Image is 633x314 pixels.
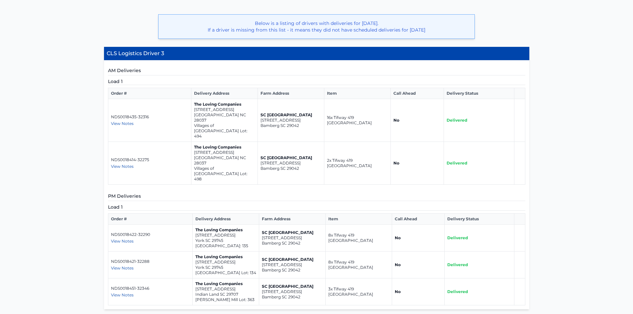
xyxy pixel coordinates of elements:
th: Delivery Status [444,214,514,225]
td: 16x Tifway 419 [GEOGRAPHIC_DATA] [324,99,391,142]
th: Item [324,88,391,99]
th: Item [325,214,392,225]
p: York SC 29745 [195,265,256,270]
p: NDS0018414-32275 [111,157,189,162]
p: NDS0018435-32316 [111,114,189,120]
p: The Loving Companies [195,281,256,286]
span: View Notes [111,265,134,270]
td: 8x Tifway 419 [GEOGRAPHIC_DATA] [325,252,392,278]
p: [STREET_ADDRESS] [195,233,256,238]
span: View Notes [111,239,134,244]
p: [GEOGRAPHIC_DATA]: 135 [195,243,256,249]
p: Below is a listing of drivers with deliveries for [DATE]. If a driver is missing from this list -... [164,20,469,33]
span: View Notes [111,164,134,169]
p: [STREET_ADDRESS] [262,262,323,267]
strong: No [393,118,399,123]
p: [STREET_ADDRESS] [261,118,321,123]
p: [STREET_ADDRESS] [262,235,323,241]
span: View Notes [111,292,134,297]
h5: PM Deliveries [108,193,525,201]
p: [STREET_ADDRESS] [261,160,321,166]
p: [GEOGRAPHIC_DATA] NC 28037 [194,155,255,166]
p: [STREET_ADDRESS] [262,289,323,294]
th: Farm Address [259,214,325,225]
th: Order # [108,88,191,99]
p: [STREET_ADDRESS] [194,150,255,155]
p: Bamberg SC 29042 [262,267,323,273]
h4: CLS Logistics Driver 3 [104,47,529,60]
p: [STREET_ADDRESS] [194,107,255,112]
p: [GEOGRAPHIC_DATA] Lot: 134 [195,270,256,275]
span: Delivered [447,289,468,294]
th: Farm Address [258,88,324,99]
p: Villages of [GEOGRAPHIC_DATA] Lot: 498 [194,166,255,182]
span: Delivered [447,262,468,267]
p: The Loving Companies [194,145,255,150]
p: NDS0018422-32290 [111,232,190,237]
p: NDS0018451-32346 [111,286,190,291]
h5: Load 1 [108,204,525,211]
span: View Notes [111,121,134,126]
strong: No [395,235,401,240]
p: SC [GEOGRAPHIC_DATA] [262,284,323,289]
td: 3x Tifway 419 [GEOGRAPHIC_DATA] [325,278,392,305]
h5: AM Deliveries [108,67,525,75]
strong: No [395,262,401,267]
p: [STREET_ADDRESS] [195,286,256,292]
p: The Loving Companies [195,227,256,233]
h5: Load 1 [108,78,525,85]
p: [GEOGRAPHIC_DATA] NC 28037 [194,112,255,123]
p: The Loving Companies [194,102,255,107]
th: Call Ahead [392,214,444,225]
p: [PERSON_NAME] Mill Lot: 363 [195,297,256,302]
th: Call Ahead [391,88,444,99]
p: Villages of [GEOGRAPHIC_DATA] Lot: 494 [194,123,255,139]
p: Bamberg SC 29042 [262,294,323,300]
td: 2x Tifway 419 [GEOGRAPHIC_DATA] [324,142,391,185]
strong: No [395,289,401,294]
p: Indian Land SC 29707 [195,292,256,297]
p: SC [GEOGRAPHIC_DATA] [261,112,321,118]
p: The Loving Companies [195,254,256,260]
th: Delivery Status [444,88,514,99]
th: Delivery Address [192,214,259,225]
strong: No [393,160,399,165]
p: York SC 29745 [195,238,256,243]
p: Bamberg SC 29042 [262,241,323,246]
span: Delivered [447,235,468,240]
p: Bamberg SC 29042 [261,123,321,128]
p: SC [GEOGRAPHIC_DATA] [261,155,321,160]
span: Delivered [447,160,467,165]
span: Delivered [447,118,467,123]
p: SC [GEOGRAPHIC_DATA] [262,230,323,235]
p: Bamberg SC 29042 [261,166,321,171]
th: Delivery Address [191,88,258,99]
p: NDS0018421-32288 [111,259,190,264]
th: Order # [108,214,192,225]
td: 8x Tifway 419 [GEOGRAPHIC_DATA] [325,225,392,252]
p: [STREET_ADDRESS] [195,260,256,265]
p: SC [GEOGRAPHIC_DATA] [262,257,323,262]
